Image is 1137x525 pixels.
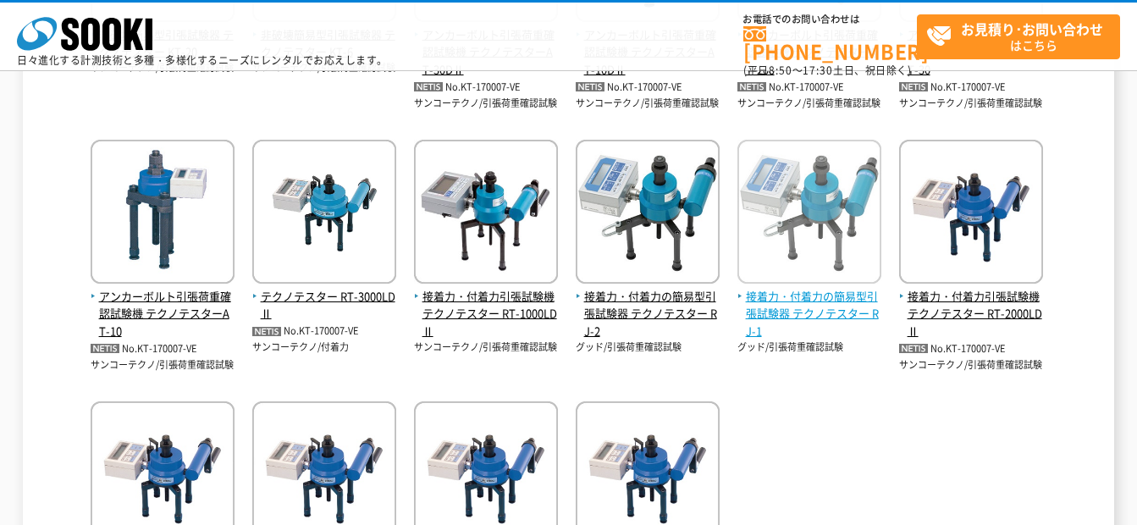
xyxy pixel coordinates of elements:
p: サンコーテクノ/引張荷重確認試験 [414,340,558,355]
img: テクノテスター RT-1000LDⅡ [414,140,558,288]
p: 日々進化する計測技術と多種・多様化するニーズにレンタルでお応えします。 [17,55,388,65]
span: 接着力・付着力の簡易型引張試験器 テクノテスター RJ-2 [576,288,720,340]
a: アンカーボルト引張荷重確認試験機 テクノテスターAT-10 [91,270,235,340]
img: RT-3000LDⅡ [252,140,396,288]
a: 接着力・付着力引張試験機 テクノテスター RT-1000LDⅡ [414,270,558,340]
a: 接着力・付着力引張試験機 テクノテスター RT-2000LDⅡ [899,270,1043,340]
img: テクノテスター RJ-1 [737,140,881,288]
a: お見積り･お問い合わせはこちら [917,14,1120,59]
p: サンコーテクノ/引張荷重確認試験 [737,97,881,111]
span: 接着力・付着力引張試験機 テクノテスター RT-2000LDⅡ [899,288,1043,340]
p: No.KT-170007-VE [252,323,396,340]
a: [PHONE_NUMBER] [743,26,917,61]
a: テクノテスター RT-3000LDⅡ [252,270,396,323]
p: No.KT-170007-VE [899,340,1043,358]
span: お電話でのお問い合わせは [743,14,917,25]
a: 接着力・付着力の簡易型引張試験器 テクノテスター RJ-2 [576,270,720,340]
p: サンコーテクノ/引張荷重確認試験 [899,358,1043,373]
p: No.KT-170007-VE [737,79,881,97]
span: はこちら [926,15,1119,58]
p: グッド/引張荷重確認試験 [576,340,720,355]
img: テクノテスターAT-10 [91,140,235,288]
p: サンコーテクノ/引張荷重確認試験 [91,358,235,373]
p: No.KT-170007-VE [899,79,1043,97]
span: 接着力・付着力の簡易型引張試験器 テクノテスター RJ-1 [737,288,881,340]
span: アンカーボルト引張荷重確認試験機 テクノテスターAT-10 [91,288,235,340]
a: 接着力・付着力の簡易型引張試験器 テクノテスター RJ-1 [737,270,881,340]
p: No.KT-170007-VE [414,79,558,97]
span: (平日 ～ 土日、祝日除く) [743,63,911,78]
span: 接着力・付着力引張試験機 テクノテスター RT-1000LDⅡ [414,288,558,340]
p: サンコーテクノ/引張荷重確認試験 [899,97,1043,111]
span: 8:50 [769,63,792,78]
p: グッド/引張荷重確認試験 [737,340,881,355]
p: サンコーテクノ/付着力 [252,340,396,355]
span: テクノテスター RT-3000LDⅡ [252,288,396,323]
strong: お見積り･お問い合わせ [961,19,1103,39]
p: No.KT-170007-VE [91,340,235,358]
p: No.KT-170007-VE [576,79,720,97]
p: サンコーテクノ/引張荷重確認試験 [414,97,558,111]
p: サンコーテクノ/引張荷重確認試験 [576,97,720,111]
span: 17:30 [803,63,833,78]
img: テクノテスター RJ-2 [576,140,720,288]
img: テクノテスター RT-2000LDⅡ [899,140,1043,288]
